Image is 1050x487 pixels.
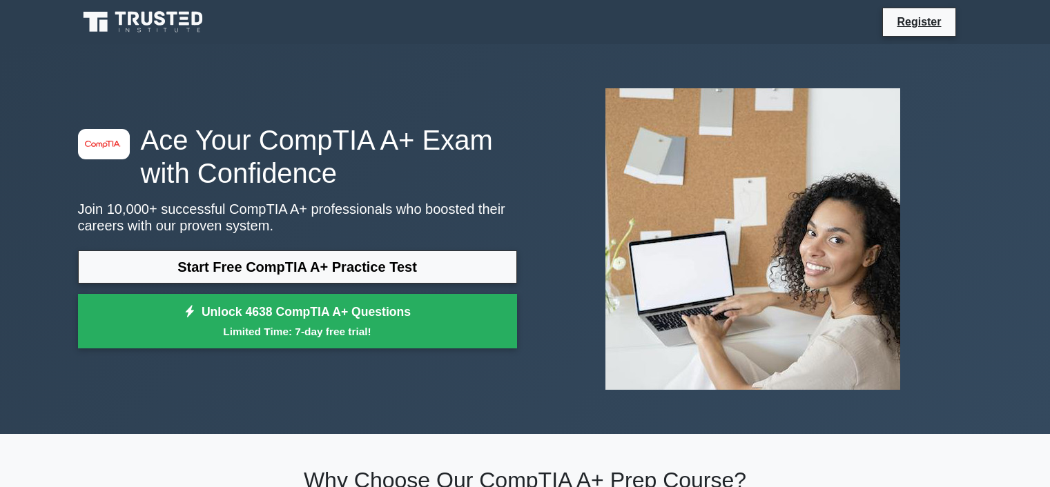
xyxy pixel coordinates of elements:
[888,13,949,30] a: Register
[78,294,517,349] a: Unlock 4638 CompTIA A+ QuestionsLimited Time: 7-day free trial!
[78,250,517,284] a: Start Free CompTIA A+ Practice Test
[78,123,517,190] h1: Ace Your CompTIA A+ Exam with Confidence
[95,324,500,339] small: Limited Time: 7-day free trial!
[78,201,517,234] p: Join 10,000+ successful CompTIA A+ professionals who boosted their careers with our proven system.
